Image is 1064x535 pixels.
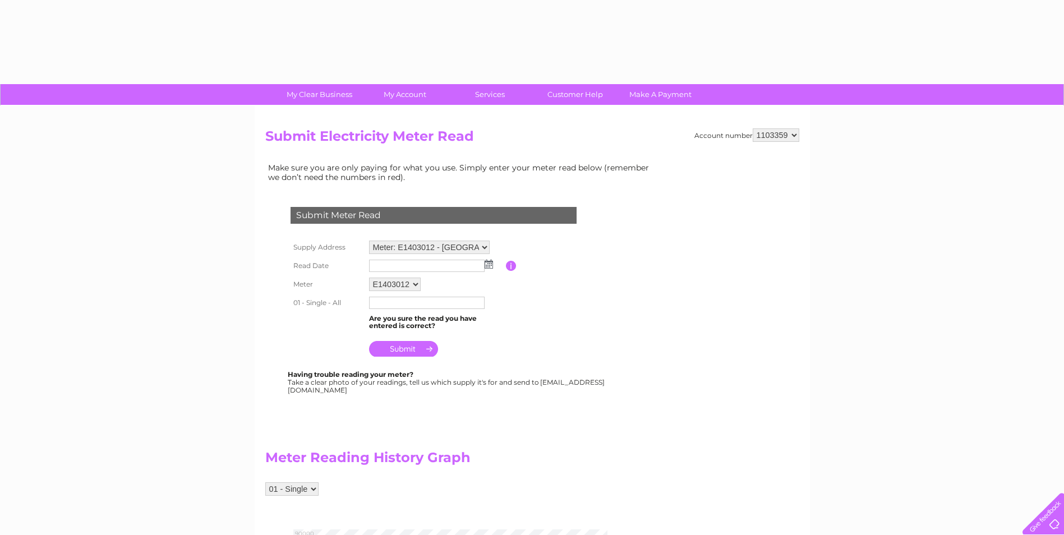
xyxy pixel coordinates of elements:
a: Customer Help [529,84,621,105]
h2: Submit Electricity Meter Read [265,128,799,150]
a: My Account [358,84,451,105]
h2: Meter Reading History Graph [265,450,658,471]
td: Make sure you are only paying for what you use. Simply enter your meter read below (remember we d... [265,160,658,184]
a: My Clear Business [273,84,366,105]
div: Submit Meter Read [291,207,577,224]
b: Having trouble reading your meter? [288,370,413,379]
td: Are you sure the read you have entered is correct? [366,312,506,333]
th: Supply Address [288,238,366,257]
img: ... [485,260,493,269]
div: Take a clear photo of your readings, tell us which supply it's for and send to [EMAIL_ADDRESS][DO... [288,371,606,394]
a: Services [444,84,536,105]
div: Account number [694,128,799,142]
th: Meter [288,275,366,294]
input: Information [506,261,517,271]
input: Submit [369,341,438,357]
th: Read Date [288,257,366,275]
th: 01 - Single - All [288,294,366,312]
a: Make A Payment [614,84,707,105]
